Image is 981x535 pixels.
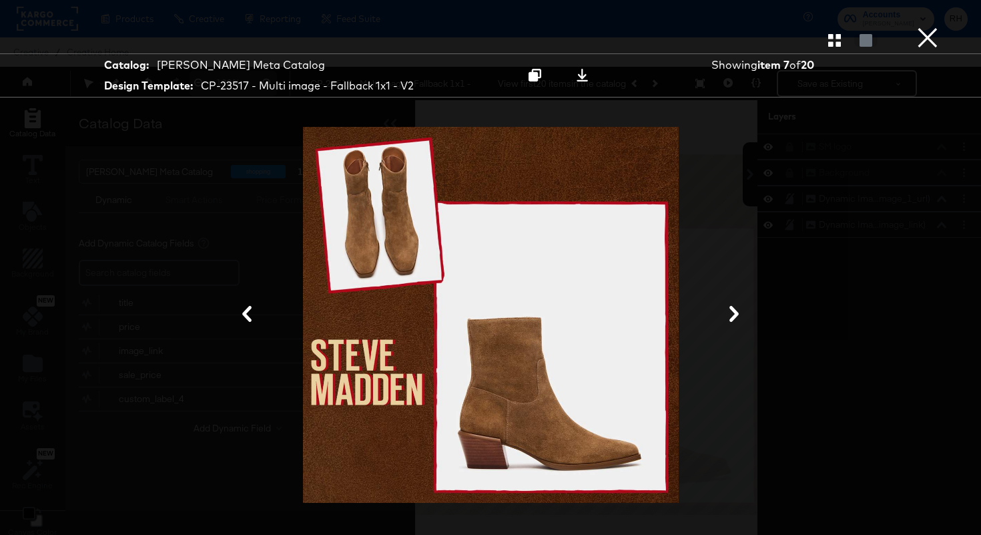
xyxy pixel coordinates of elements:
div: CP-23517 - Multi image - Fallback 1x1 - V2 [201,78,414,94]
div: Showing of [711,57,854,73]
div: [PERSON_NAME] Meta Catalog [157,57,325,73]
strong: Catalog: [104,57,149,73]
strong: 20 [801,58,814,71]
strong: Design Template: [104,78,193,94]
strong: item 7 [757,58,789,71]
